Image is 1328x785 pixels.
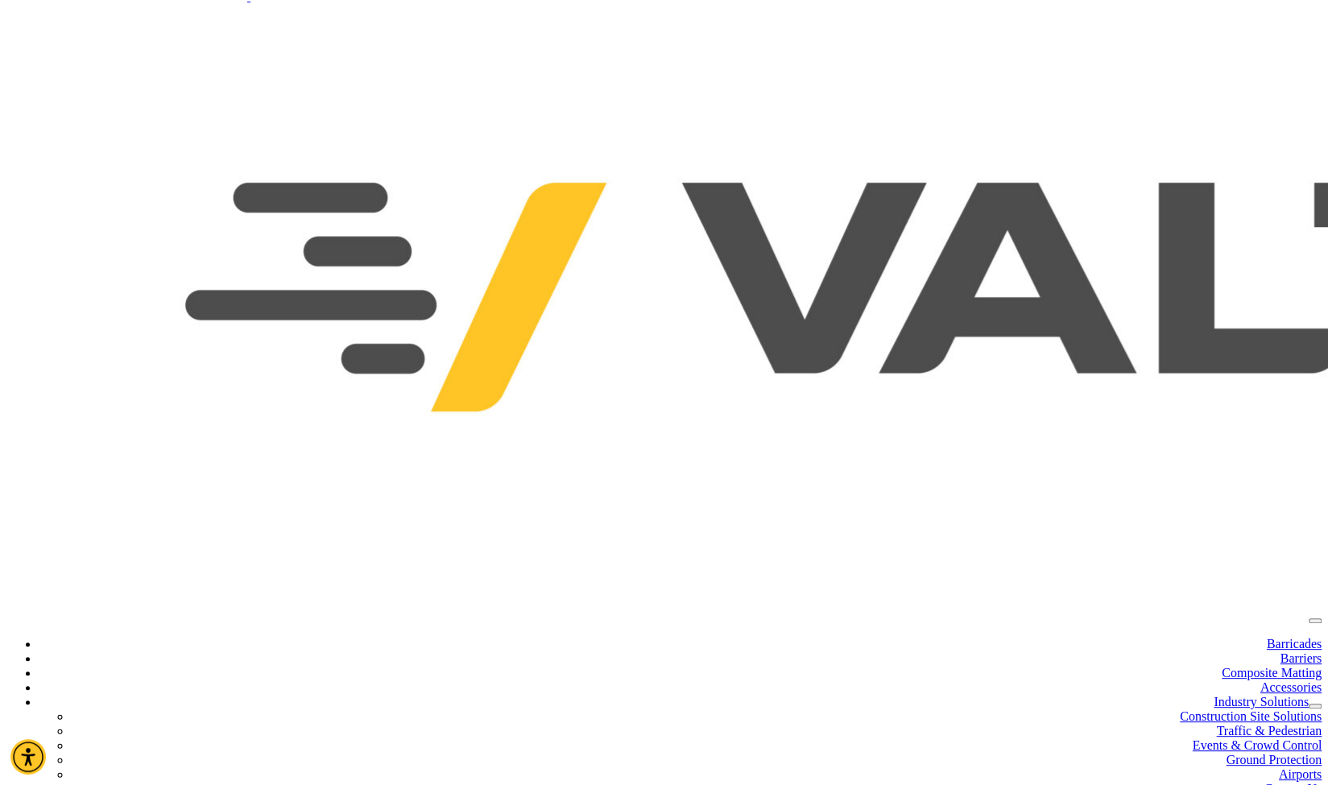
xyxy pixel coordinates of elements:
[1214,695,1309,709] a: Industry Solutions
[1280,651,1322,665] a: Barriers
[1180,709,1322,723] a: Construction Site Solutions
[1193,738,1322,752] a: Events & Crowd Control
[1309,618,1322,623] button: menu toggle
[1222,666,1322,680] a: Composite Matting
[10,739,46,775] div: Accessibility Menu
[1216,724,1322,737] a: Traffic & Pedestrian
[1279,767,1322,781] a: Airports
[1309,704,1322,709] button: dropdown toggle
[1260,680,1322,694] a: Accessories
[1226,753,1322,766] a: Ground Protection
[1267,637,1322,651] a: Barricades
